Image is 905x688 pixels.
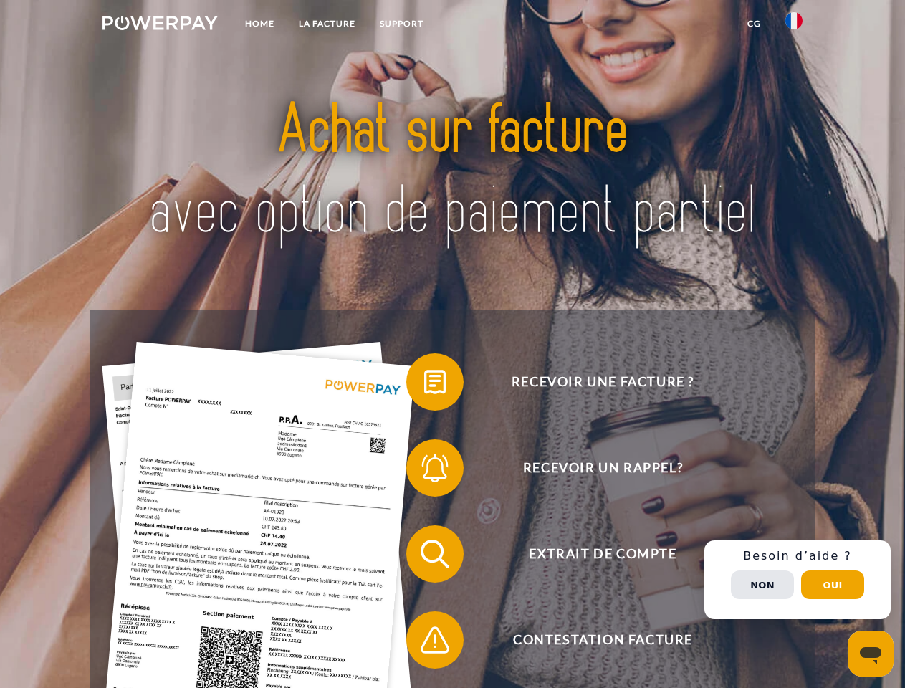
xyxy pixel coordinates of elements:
span: Recevoir une facture ? [427,353,778,411]
button: Recevoir un rappel? [406,439,779,497]
span: Recevoir un rappel? [427,439,778,497]
img: qb_search.svg [417,536,453,572]
div: Schnellhilfe [704,540,891,619]
img: logo-powerpay-white.svg [102,16,218,30]
button: Non [731,570,794,599]
img: fr [785,12,803,29]
span: Contestation Facture [427,611,778,669]
button: Oui [801,570,864,599]
span: Extrait de compte [427,525,778,583]
a: Home [233,11,287,37]
button: Recevoir une facture ? [406,353,779,411]
img: qb_bill.svg [417,364,453,400]
h3: Besoin d’aide ? [713,549,882,563]
button: Contestation Facture [406,611,779,669]
a: LA FACTURE [287,11,368,37]
img: qb_warning.svg [417,622,453,658]
a: Support [368,11,436,37]
img: qb_bell.svg [417,450,453,486]
a: CG [735,11,773,37]
iframe: Button to launch messaging window [848,631,894,677]
img: title-powerpay_fr.svg [137,69,768,274]
button: Extrait de compte [406,525,779,583]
